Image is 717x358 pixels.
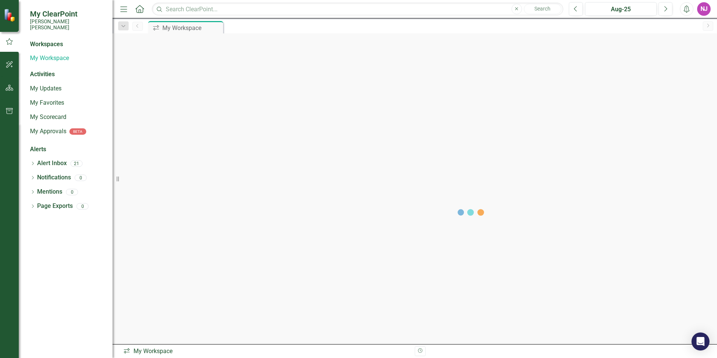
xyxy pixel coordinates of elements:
div: BETA [69,128,86,135]
a: Notifications [37,173,71,182]
a: My Favorites [30,99,105,107]
small: [PERSON_NAME] [PERSON_NAME] [30,18,105,31]
div: My Workspace [162,23,221,33]
a: Page Exports [37,202,73,211]
div: Workspaces [30,40,63,49]
a: My Scorecard [30,113,105,122]
span: Search [534,6,550,12]
button: Aug-25 [585,2,657,16]
a: My Approvals [30,127,66,136]
button: NJ [697,2,711,16]
a: My Workspace [30,54,105,63]
a: My Updates [30,84,105,93]
div: 21 [70,160,82,167]
a: Mentions [37,188,62,196]
div: 0 [75,174,87,181]
button: Search [524,4,561,14]
input: Search ClearPoint... [152,3,563,16]
div: Open Intercom Messenger [691,332,709,350]
div: Alerts [30,145,105,154]
div: My Workspace [123,347,409,356]
div: 0 [76,203,88,209]
span: My ClearPoint [30,9,105,18]
div: Activities [30,70,105,79]
img: ClearPoint Strategy [4,9,17,22]
div: 0 [66,189,78,195]
a: Alert Inbox [37,159,67,168]
div: Aug-25 [588,5,654,14]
